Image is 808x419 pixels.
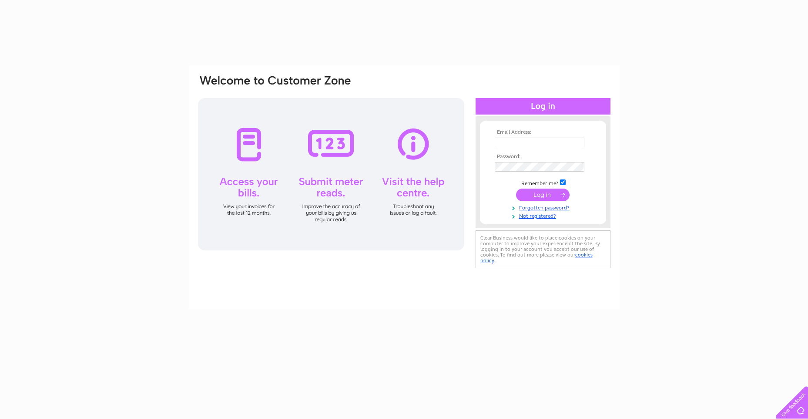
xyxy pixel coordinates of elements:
[516,189,570,201] input: Submit
[493,178,593,187] td: Remember me?
[493,154,593,160] th: Password:
[480,252,593,264] a: cookies policy
[493,129,593,135] th: Email Address:
[476,230,610,268] div: Clear Business would like to place cookies on your computer to improve your experience of the sit...
[495,203,593,211] a: Forgotten password?
[495,211,593,220] a: Not registered?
